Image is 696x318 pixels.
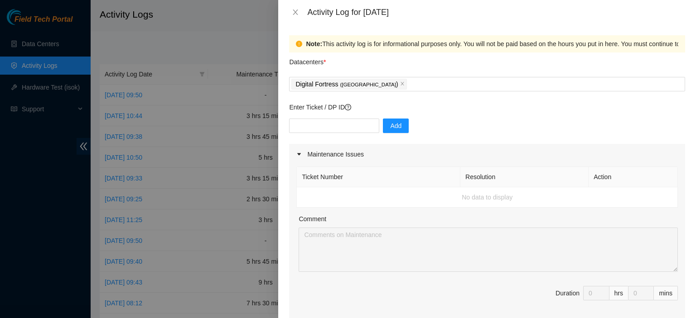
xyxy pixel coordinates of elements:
div: hrs [609,286,628,300]
button: Close [289,8,302,17]
span: exclamation-circle [296,41,302,47]
button: Add [383,119,409,133]
span: Add [390,121,401,131]
span: question-circle [345,104,351,110]
strong: Note: [306,39,322,49]
span: close [400,81,405,87]
p: Digital Fortress ) [295,79,398,90]
span: close [292,9,299,16]
span: ( [GEOGRAPHIC_DATA] [340,82,396,87]
div: Maintenance Issues [289,144,685,165]
p: Datacenters [289,52,326,67]
div: Duration [556,288,580,298]
th: Resolution [460,167,589,187]
th: Ticket Number [297,167,460,187]
label: Comment [299,214,326,224]
div: Activity Log for [DATE] [307,7,685,17]
p: Enter Ticket / DP ID [289,102,685,112]
div: mins [654,286,678,300]
textarea: Comment [299,228,678,272]
span: caret-right [296,152,302,157]
td: No data to display [297,187,678,208]
th: Action [589,167,678,187]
